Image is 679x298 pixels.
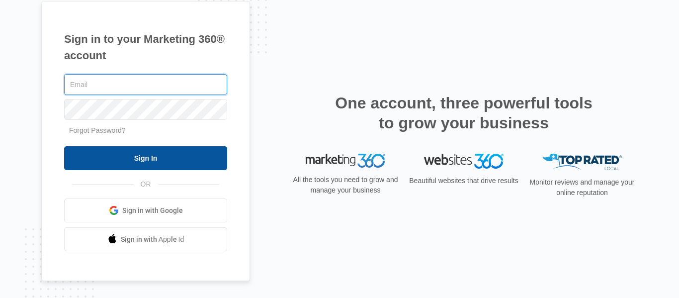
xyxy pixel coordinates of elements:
[64,227,227,251] a: Sign in with Apple Id
[332,93,595,133] h2: One account, three powerful tools to grow your business
[306,154,385,168] img: Marketing 360
[64,199,227,222] a: Sign in with Google
[64,74,227,95] input: Email
[290,175,401,196] p: All the tools you need to grow and manage your business
[121,234,184,245] span: Sign in with Apple Id
[542,154,622,170] img: Top Rated Local
[408,176,519,186] p: Beautiful websites that drive results
[134,179,158,190] span: OR
[122,205,183,216] span: Sign in with Google
[69,126,126,134] a: Forgot Password?
[64,31,227,64] h1: Sign in to your Marketing 360® account
[424,154,504,168] img: Websites 360
[526,177,638,198] p: Monitor reviews and manage your online reputation
[64,146,227,170] input: Sign In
